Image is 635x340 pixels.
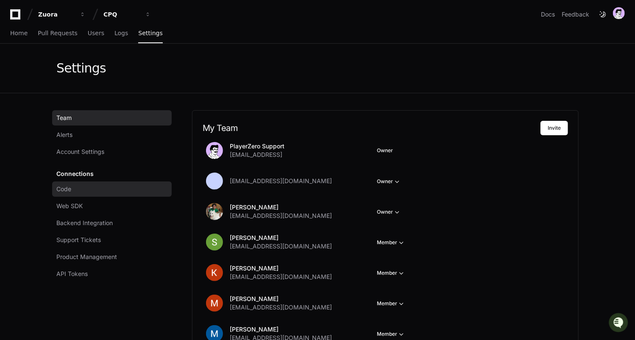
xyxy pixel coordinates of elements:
[230,203,332,212] p: [PERSON_NAME]
[29,72,107,78] div: We're available if you need us!
[230,212,332,220] span: [EMAIL_ADDRESS][DOMAIN_NAME]
[88,24,104,43] a: Users
[541,10,555,19] a: Docs
[230,325,332,334] p: [PERSON_NAME]
[203,123,540,133] h2: My Team
[230,150,282,159] span: [EMAIL_ADDRESS]
[206,264,223,281] img: ACg8ocKZXm1NKHxhOkqvqa84Dmx5E-TY7OaNiff2geN263m-JUJizQ=s96-c
[10,31,28,36] span: Home
[8,34,154,47] div: Welcome
[35,7,89,22] button: Zuora
[230,303,332,312] span: [EMAIL_ADDRESS][DOMAIN_NAME]
[138,31,162,36] span: Settings
[56,131,72,139] span: Alerts
[230,295,332,303] p: [PERSON_NAME]
[377,330,406,338] button: Member
[88,31,104,36] span: Users
[103,10,140,19] div: CPQ
[56,219,113,227] span: Backend Integration
[377,208,401,216] button: Owner
[230,273,332,281] span: [EMAIL_ADDRESS][DOMAIN_NAME]
[38,24,77,43] a: Pull Requests
[540,121,568,135] button: Invite
[613,7,625,19] img: avatar
[52,215,172,231] a: Backend Integration
[8,8,25,25] img: PlayerZero
[377,177,401,186] button: Owner
[84,89,103,95] span: Pylon
[56,253,117,261] span: Product Management
[562,10,589,19] button: Feedback
[56,270,88,278] span: API Tokens
[377,269,406,277] button: Member
[230,234,332,242] p: [PERSON_NAME]
[56,185,71,193] span: Code
[114,31,128,36] span: Logs
[56,61,106,76] div: Settings
[52,249,172,265] a: Product Management
[29,63,139,72] div: Start new chat
[52,110,172,125] a: Team
[230,177,332,185] span: [EMAIL_ADDRESS][DOMAIN_NAME]
[144,66,154,76] button: Start new chat
[56,148,104,156] span: Account Settings
[52,127,172,142] a: Alerts
[377,147,393,154] span: Owner
[52,198,172,214] a: Web SDK
[114,24,128,43] a: Logs
[56,114,72,122] span: Team
[10,24,28,43] a: Home
[608,312,631,335] iframe: Open customer support
[100,7,154,22] button: CPQ
[206,142,223,159] img: avatar
[230,264,332,273] p: [PERSON_NAME]
[52,232,172,248] a: Support Tickets
[38,10,75,19] div: Zuora
[56,236,101,244] span: Support Tickets
[8,63,24,78] img: 1756235613930-3d25f9e4-fa56-45dd-b3ad-e072dfbd1548
[230,142,284,150] p: PlayerZero Support
[52,181,172,197] a: Code
[60,89,103,95] a: Powered byPylon
[377,299,406,308] button: Member
[230,242,332,251] span: [EMAIL_ADDRESS][DOMAIN_NAME]
[38,31,77,36] span: Pull Requests
[56,202,83,210] span: Web SDK
[206,295,223,312] img: ACg8ocJ2YrirSm6qQyvSDvgtgNnEvMNhy24ZCn3olx6sOq2Q92y8sA=s96-c
[52,266,172,281] a: API Tokens
[206,234,223,251] img: ACg8ocK1EaMfuvJmPejFpP1H_n0zHMfi6CcZBKQ2kbFwTFs0169v-A=s96-c
[138,24,162,43] a: Settings
[377,238,406,247] button: Member
[52,144,172,159] a: Account Settings
[206,203,223,220] img: ACg8ocLG_LSDOp7uAivCyQqIxj1Ef0G8caL3PxUxK52DC0_DO42UYdCW=s96-c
